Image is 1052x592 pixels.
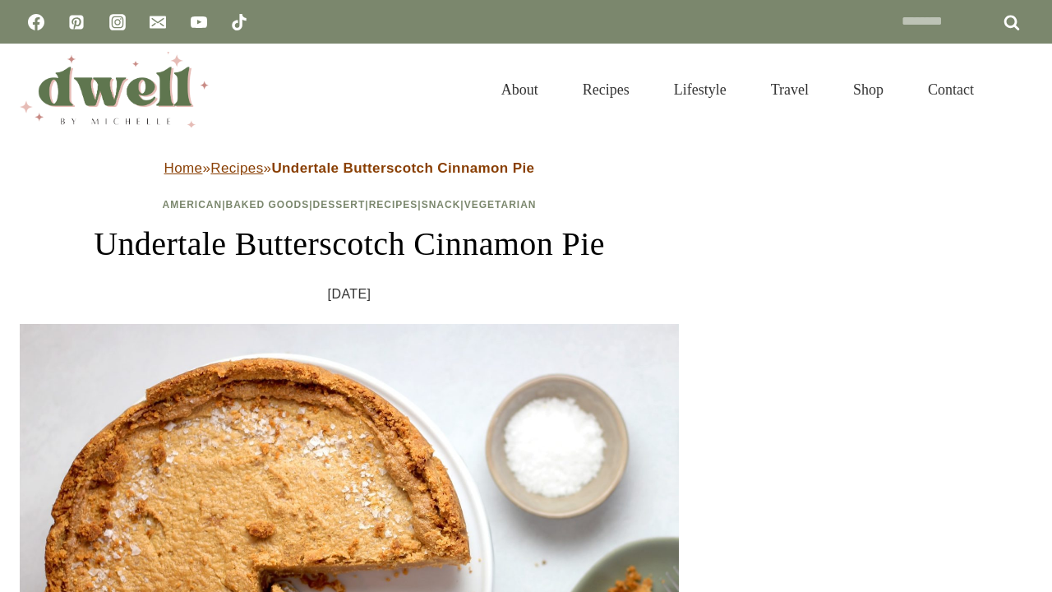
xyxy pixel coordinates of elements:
a: Pinterest [60,6,93,39]
a: YouTube [182,6,215,39]
strong: Undertale Butterscotch Cinnamon Pie [271,160,534,176]
a: Shop [831,61,906,118]
a: Contact [906,61,996,118]
a: Recipes [369,199,418,210]
a: Dessert [313,199,366,210]
time: [DATE] [328,282,371,307]
a: About [479,61,561,118]
nav: Primary Navigation [479,61,996,118]
a: TikTok [223,6,256,39]
a: American [163,199,223,210]
h1: Undertale Butterscotch Cinnamon Pie [20,220,679,269]
a: Lifestyle [652,61,749,118]
button: View Search Form [1004,76,1032,104]
span: » » [164,160,535,176]
a: Travel [749,61,831,118]
a: Email [141,6,174,39]
span: | | | | | [163,199,537,210]
a: Vegetarian [464,199,537,210]
a: Facebook [20,6,53,39]
a: Baked Goods [226,199,310,210]
a: Instagram [101,6,134,39]
a: Recipes [561,61,652,118]
a: Home [164,160,203,176]
a: Recipes [210,160,263,176]
a: Snack [422,199,461,210]
img: DWELL by michelle [20,52,209,127]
